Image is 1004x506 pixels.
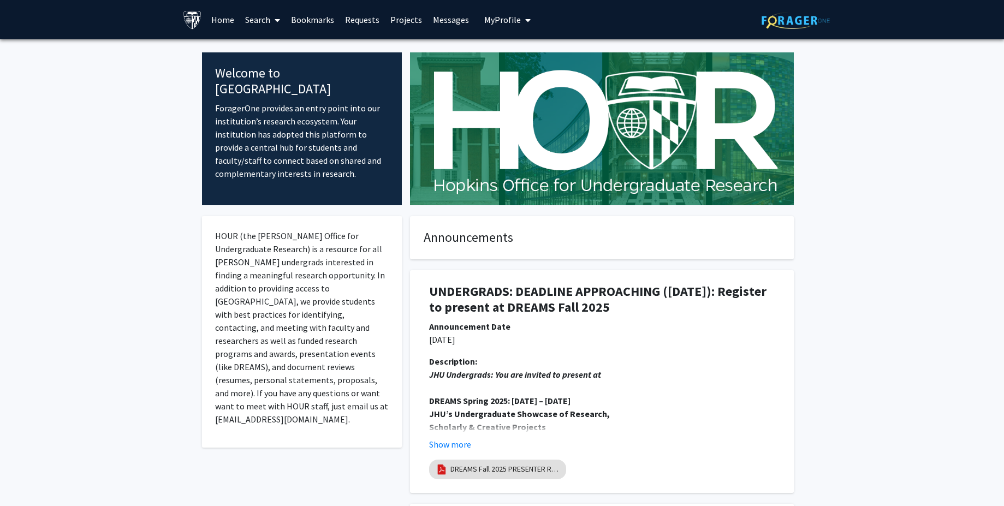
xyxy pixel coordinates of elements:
a: Home [206,1,240,39]
strong: Scholarly & Creative Projects [429,421,546,432]
p: HOUR (the [PERSON_NAME] Office for Undergraduate Research) is a resource for all [PERSON_NAME] un... [215,229,389,426]
a: Requests [340,1,385,39]
img: Cover Image [410,52,794,205]
img: ForagerOne Logo [762,12,830,29]
h4: Welcome to [GEOGRAPHIC_DATA] [215,66,389,97]
iframe: Chat [8,457,46,498]
img: Johns Hopkins University Logo [183,10,202,29]
button: Show more [429,438,471,451]
a: DREAMS Fall 2025 PRESENTER Registration [450,463,560,475]
a: Search [240,1,286,39]
p: ForagerOne provides an entry point into our institution’s research ecosystem. Your institution ha... [215,102,389,180]
div: Announcement Date [429,320,775,333]
strong: JHU’s Undergraduate Showcase of Research, [429,408,610,419]
span: My Profile [484,14,521,25]
p: [DATE] [429,333,775,346]
img: pdf_icon.png [436,463,448,475]
em: JHU Undergrads: You are invited to present at [429,369,601,380]
div: Description: [429,355,775,368]
a: Messages [427,1,474,39]
strong: DREAMS Spring 2025: [DATE] – [DATE] [429,395,571,406]
a: Bookmarks [286,1,340,39]
a: Projects [385,1,427,39]
h1: UNDERGRADS: DEADLINE APPROACHING ([DATE]): Register to present at DREAMS Fall 2025 [429,284,775,315]
h4: Announcements [424,230,780,246]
